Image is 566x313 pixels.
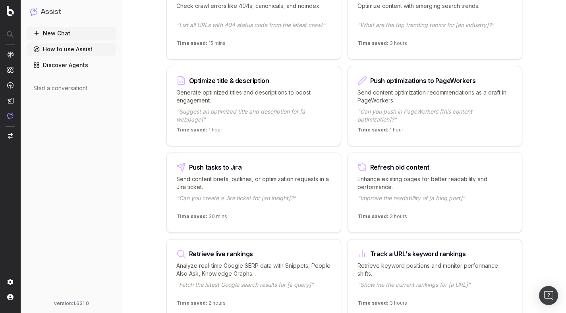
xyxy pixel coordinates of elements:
[357,40,388,46] span: Time saved:
[176,213,207,219] span: Time saved:
[176,127,207,133] span: Time saved:
[357,300,407,309] p: 3 hours
[27,59,116,71] a: Discover Agents
[357,21,512,37] p: "What are the top trending topics for [an industry]?"
[176,108,331,124] p: "Suggest an optimized title and description for [a webpage]"
[30,300,112,307] div: version: 1.631.0
[357,213,388,219] span: Time saved:
[176,300,226,309] p: 2 hours
[7,112,14,119] img: Assist
[370,77,476,84] div: Push optimizations to PageWorkers
[357,194,512,210] p: "Improve the readability of [a blog post]"
[7,279,14,285] img: Setting
[357,281,512,297] p: "Show me the current rankings for [a URL]"
[30,6,112,17] button: Assist
[189,164,242,170] div: Push tasks to Jira
[539,286,558,305] div: Open Intercom Messenger
[176,213,227,223] p: 30 mins
[176,300,207,306] span: Time saved:
[370,251,466,257] div: Track a URL's keyword rankings
[176,2,331,18] p: Check crawl errors like 404s, canonicals, and noindex.
[189,251,253,257] div: Retrieve live rankings
[7,82,14,89] img: Activation
[357,175,512,191] p: Enhance existing pages for better readability and performance.
[7,294,14,300] img: My account
[357,213,407,223] p: 3 hours
[357,127,403,136] p: 1 hour
[357,89,512,104] p: Send content optimization recommendations as a draft in PageWorkers.
[30,8,37,15] img: Assist
[189,77,269,84] div: Optimize title & description
[33,84,109,92] div: Start a conversation!
[7,51,14,58] img: Analytics
[176,89,331,104] p: Generate optimized titles and descriptions to boost engagement.
[357,108,512,124] p: "Can you push in PageWorkers [this content optimization]?"
[176,21,331,37] p: "List all URLs with 404 status code from the latest crawl."
[7,97,14,104] img: Studio
[176,175,331,191] p: Send content briefs, outlines, or optimization requests in a Jira ticket.
[357,40,407,50] p: 3 hours
[41,6,61,17] h1: Assist
[176,127,222,136] p: 1 hour
[357,2,512,18] p: Optimize content with emerging search trends.
[8,133,13,139] img: Switch project
[357,127,388,133] span: Time saved:
[176,40,226,50] p: 15 mins
[7,6,14,16] img: Botify logo
[176,40,207,46] span: Time saved:
[27,27,116,40] button: New Chat
[176,262,331,278] p: Analyze real-time Google SERP data with Snippets, People Also Ask, Knowledge Graphs...
[357,262,512,278] p: Retrieve keyword positions and monitor performance shifts.
[27,43,116,56] a: How to use Assist
[370,164,429,170] div: Refresh old content
[176,281,331,297] p: "Fetch the latest Google search results for [a query]"
[176,194,331,210] p: "Can you create a Jira ticket for [an insight]?"
[357,300,388,306] span: Time saved:
[7,66,14,73] img: Intelligence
